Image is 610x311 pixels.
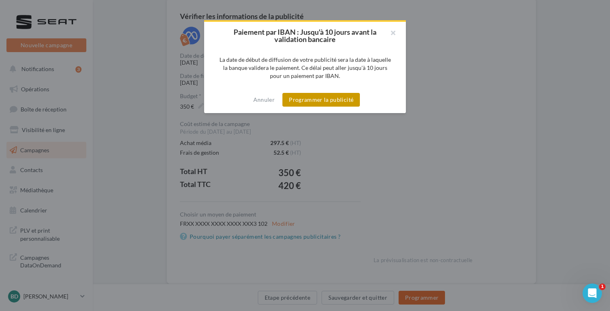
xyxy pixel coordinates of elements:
[583,284,602,303] iframe: Intercom live chat
[599,284,606,290] span: 1
[282,93,360,107] button: Programmer la publicité
[217,28,393,43] h2: Paiement par IBAN : Jusqu'à 10 jours avant la validation bancaire
[217,56,393,80] div: La date de début de diffusion de votre publicité sera la date à laquelle la banque validera le pa...
[250,95,278,105] button: Annuler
